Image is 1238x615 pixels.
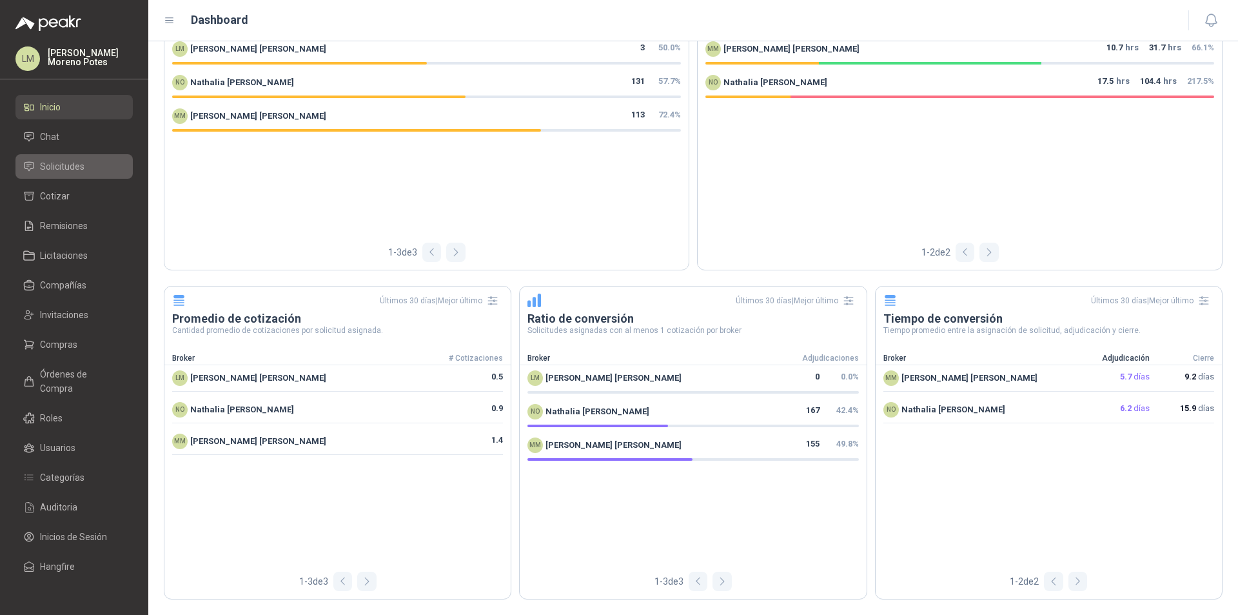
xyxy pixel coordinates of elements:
[1184,372,1198,381] span: 9.2
[172,402,188,418] div: NO
[15,495,133,519] a: Auditoria
[15,303,133,327] a: Invitaciones
[921,245,950,259] span: 1 - 2 de 2
[1010,574,1039,589] span: 1 - 2 de 2
[705,41,721,57] div: MM
[658,76,681,86] span: 57.7 %
[1157,352,1214,365] div: Cierre
[527,327,858,334] p: Solicitudes asignadas con al menos 1 cotización por broker
[545,372,682,385] span: [PERSON_NAME] [PERSON_NAME]
[15,214,133,238] a: Remisiones
[883,402,899,418] div: NO
[15,15,81,31] img: Logo peakr
[40,100,61,114] span: Inicio
[15,184,133,208] a: Cotizar
[723,43,860,55] span: [PERSON_NAME] [PERSON_NAME]
[1150,402,1214,418] p: días
[527,352,794,365] div: Broker
[15,554,133,579] a: Hangfire
[388,245,417,259] span: 1 - 3 de 3
[527,311,858,327] h3: Ratio de conversión
[190,435,326,448] span: [PERSON_NAME] [PERSON_NAME]
[40,189,70,203] span: Cotizar
[15,362,133,401] a: Órdenes de Compra
[172,75,188,90] div: NO
[806,404,820,419] span: 167
[1091,290,1214,311] div: Últimos 30 días | Mejor último
[15,465,133,490] a: Categorías
[15,154,133,179] a: Solicitudes
[191,11,248,29] h1: Dashboard
[15,46,40,71] div: LM
[172,41,188,57] div: LM
[40,530,107,544] span: Inicios de Sesión
[15,273,133,297] a: Compañías
[172,352,438,365] div: Broker
[1149,41,1181,57] p: hrs
[172,327,503,334] p: Cantidad promedio de cotizaciones por solicitud asignada.
[654,574,683,589] span: 1 - 3 de 3
[15,406,133,430] a: Roles
[1150,370,1214,386] p: días
[1085,402,1150,418] p: días
[1120,372,1134,381] span: 5.7
[491,402,503,418] span: 0.9
[545,439,682,452] span: [PERSON_NAME] [PERSON_NAME]
[815,370,820,386] span: 0
[40,441,75,455] span: Usuarios
[883,311,1214,327] h3: Tiempo de conversión
[527,438,543,453] div: MM
[841,372,859,381] span: 0.0 %
[48,48,133,66] p: [PERSON_NAME] Moreno Potes
[190,43,326,55] span: [PERSON_NAME] [PERSON_NAME]
[640,41,645,57] span: 3
[40,130,59,144] span: Chat
[1187,76,1214,86] span: 217.5 %
[40,500,77,514] span: Auditoria
[876,352,1093,365] div: Broker
[40,411,63,425] span: Roles
[1140,75,1161,90] span: 104.4
[631,75,645,90] span: 131
[15,243,133,268] a: Licitaciones
[836,405,859,415] span: 42.4 %
[545,405,649,418] span: Nathalia [PERSON_NAME]
[1149,41,1165,57] span: 31.7
[836,439,859,449] span: 49.8 %
[40,278,86,292] span: Compañías
[438,352,503,365] div: # Cotizaciones
[40,219,88,233] span: Remisiones
[190,110,326,123] span: [PERSON_NAME] [PERSON_NAME]
[1106,41,1123,57] span: 10.7
[631,108,645,124] span: 113
[380,290,503,311] div: Últimos 30 días | Mejor último
[658,110,681,119] span: 72.4 %
[15,125,133,149] a: Chat
[705,75,721,90] div: NO
[1140,75,1177,90] p: hrs
[172,311,503,327] h3: Promedio de cotización
[1106,41,1139,57] p: hrs
[1093,352,1150,365] div: Adjudicación
[794,352,859,365] div: Adjudicaciones
[806,438,820,453] span: 155
[527,404,543,419] div: NO
[15,95,133,119] a: Inicio
[172,434,188,449] div: MM
[40,308,88,322] span: Invitaciones
[15,525,133,549] a: Inicios de Sesión
[172,108,188,124] div: MM
[15,436,133,460] a: Usuarios
[40,159,84,174] span: Solicitudes
[883,327,1214,334] p: Tiempo promedio entre la asignación de solicitud, adjudicación y cierre.
[190,76,294,89] span: Nathalia [PERSON_NAME]
[1192,43,1214,52] span: 66.1 %
[658,43,681,52] span: 50.0 %
[883,370,899,386] div: MM
[527,370,543,386] div: LM
[190,403,294,416] span: Nathalia [PERSON_NAME]
[172,370,188,386] div: LM
[1097,75,1114,90] span: 17.5
[491,370,503,386] span: 0.5
[1097,75,1130,90] p: hrs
